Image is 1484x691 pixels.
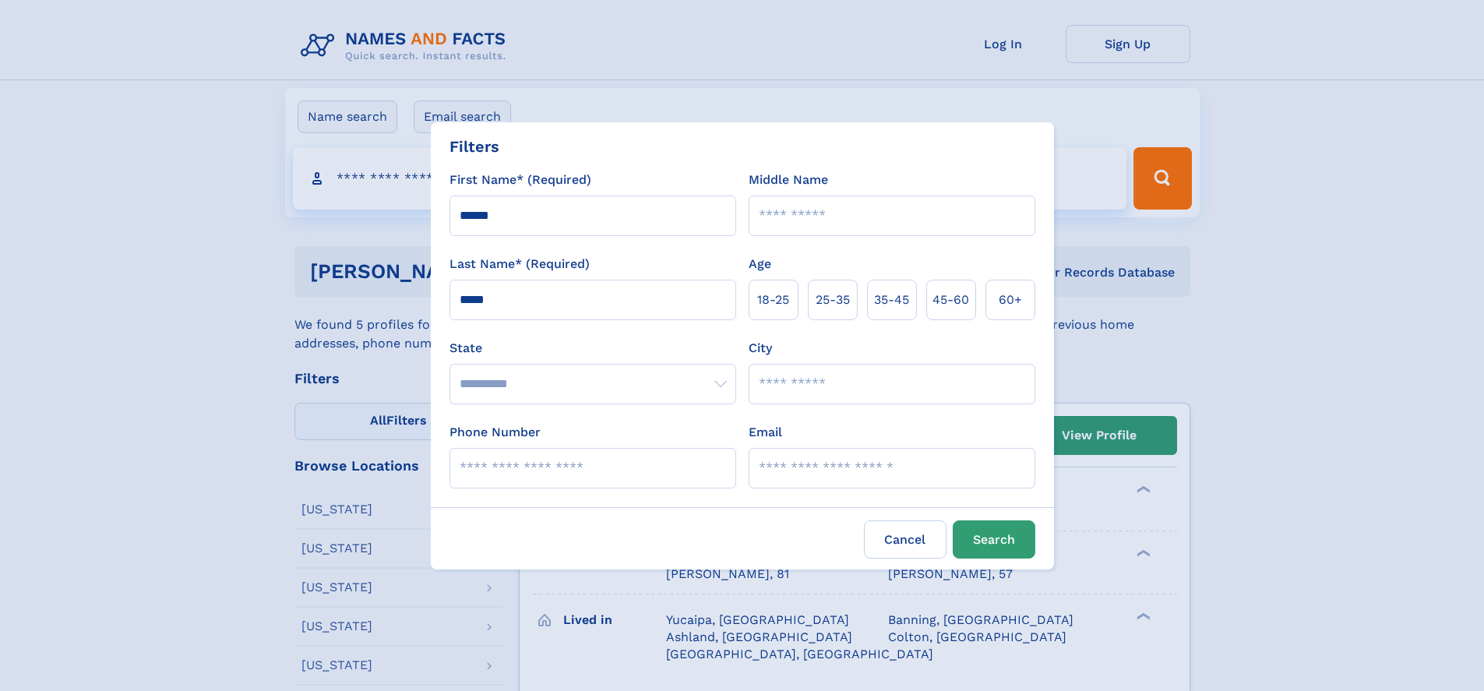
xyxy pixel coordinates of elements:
label: Phone Number [449,423,541,442]
label: City [749,339,772,358]
div: Filters [449,135,499,158]
span: 35‑45 [874,291,909,309]
label: State [449,339,736,358]
span: 18‑25 [757,291,789,309]
span: 25‑35 [816,291,850,309]
span: 45‑60 [932,291,969,309]
label: Middle Name [749,171,828,189]
span: 60+ [999,291,1022,309]
label: Cancel [864,520,946,559]
button: Search [953,520,1035,559]
label: Age [749,255,771,273]
label: First Name* (Required) [449,171,591,189]
label: Last Name* (Required) [449,255,590,273]
label: Email [749,423,782,442]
